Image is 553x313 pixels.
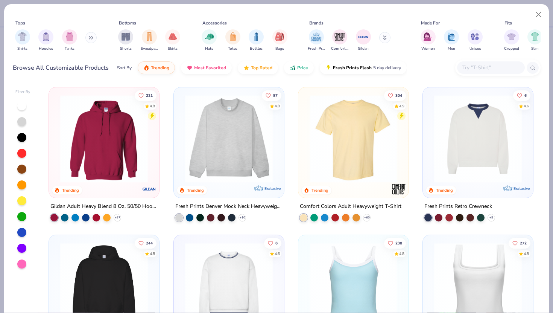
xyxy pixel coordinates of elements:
img: 029b8af0-80e6-406f-9fdc-fdf898547912 [306,95,401,183]
button: filter button [331,29,348,52]
button: filter button [527,29,542,52]
span: Most Favorited [194,65,226,71]
div: filter for Comfort Colors [331,29,348,52]
span: Fresh Prints Flash [333,65,372,71]
button: filter button [118,29,133,52]
div: 4.6 [524,103,529,109]
div: filter for Cropped [504,29,519,52]
span: Slim [531,46,539,52]
img: Bottles Image [252,32,260,41]
img: most_fav.gif [187,65,193,71]
div: filter for Bags [272,29,287,52]
button: Like [261,90,281,101]
div: filter for Totes [225,29,240,52]
div: filter for Men [444,29,459,52]
button: filter button [15,29,30,52]
img: TopRated.gif [243,65,249,71]
img: Slim Image [531,32,539,41]
div: 4.8 [150,251,155,257]
div: Made For [421,20,440,26]
div: filter for Hoodies [38,29,53,52]
div: Accessories [202,20,227,26]
div: Filter By [15,89,30,95]
img: Hoodies Image [42,32,50,41]
span: Sweatpants [141,46,158,52]
img: trending.gif [143,65,149,71]
span: Bags [275,46,284,52]
img: Gildan logo [142,182,157,197]
img: Gildan Image [358,31,369,43]
button: filter button [62,29,77,52]
img: Tanks Image [65,32,74,41]
span: Shorts [120,46,132,52]
div: filter for Women [421,29,436,52]
div: Fits [504,20,512,26]
img: 3abb6cdb-110e-4e18-92a0-dbcd4e53f056 [430,95,526,183]
button: filter button [165,29,180,52]
span: Exclusive [513,186,530,191]
img: Cropped Image [507,32,516,41]
button: filter button [356,29,371,52]
button: Like [513,90,530,101]
button: Like [264,238,281,249]
img: Shirts Image [18,32,27,41]
div: Comfort Colors Adult Heavyweight T-Shirt [300,202,401,211]
div: Gildan Adult Heavy Blend 8 Oz. 50/50 Hooded Sweatshirt [50,202,158,211]
button: Most Favorited [181,61,232,74]
img: Comfort Colors logo [391,182,406,197]
button: filter button [468,29,483,52]
div: Fresh Prints Denver Mock Neck Heavyweight Sweatshirt [175,202,283,211]
img: Bags Image [275,32,284,41]
button: Like [135,90,156,101]
div: Tops [15,20,25,26]
div: filter for Gildan [356,29,371,52]
img: Comfort Colors Image [334,31,345,43]
button: filter button [38,29,53,52]
span: Hoodies [39,46,53,52]
div: Bottoms [119,20,136,26]
span: Price [297,65,308,71]
span: Men [448,46,455,52]
img: Unisex Image [471,32,479,41]
img: 01756b78-01f6-4cc6-8d8a-3c30c1a0c8ac [56,95,152,183]
span: Bottles [250,46,263,52]
button: Close [532,8,546,22]
div: 4.8 [150,103,155,109]
img: Sweatpants Image [145,32,153,41]
div: Sort By [117,64,132,71]
span: + 60 [364,215,369,220]
span: Exclusive [264,186,281,191]
img: e55d29c3-c55d-459c-bfd9-9b1c499ab3c6 [401,95,496,183]
img: f5d85501-0dbb-4ee4-b115-c08fa3845d83 [181,95,276,183]
img: Men Image [447,32,456,41]
span: Unisex [469,46,481,52]
button: filter button [504,29,519,52]
button: filter button [308,29,325,52]
div: filter for Sweatpants [141,29,158,52]
div: 4.8 [524,251,529,257]
span: 6 [275,241,277,245]
div: filter for Unisex [468,29,483,52]
span: 6 [524,93,527,97]
button: filter button [225,29,240,52]
img: Women Image [424,32,432,41]
div: filter for Shirts [15,29,30,52]
span: 221 [146,93,153,97]
span: Top Rated [251,65,272,71]
button: Like [384,90,406,101]
span: Skirts [168,46,178,52]
img: a90f7c54-8796-4cb2-9d6e-4e9644cfe0fe [276,95,372,183]
div: filter for Tanks [62,29,77,52]
span: Comfort Colors [331,46,348,52]
button: Fresh Prints Flash5 day delivery [320,61,407,74]
span: Women [421,46,435,52]
div: filter for Slim [527,29,542,52]
span: + 5 [489,215,493,220]
div: 4.8 [274,103,280,109]
span: 304 [395,93,402,97]
button: filter button [421,29,436,52]
img: Hats Image [205,32,214,41]
input: Try "T-Shirt" [462,63,520,72]
div: 4.9 [399,103,404,109]
button: Like [384,238,406,249]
